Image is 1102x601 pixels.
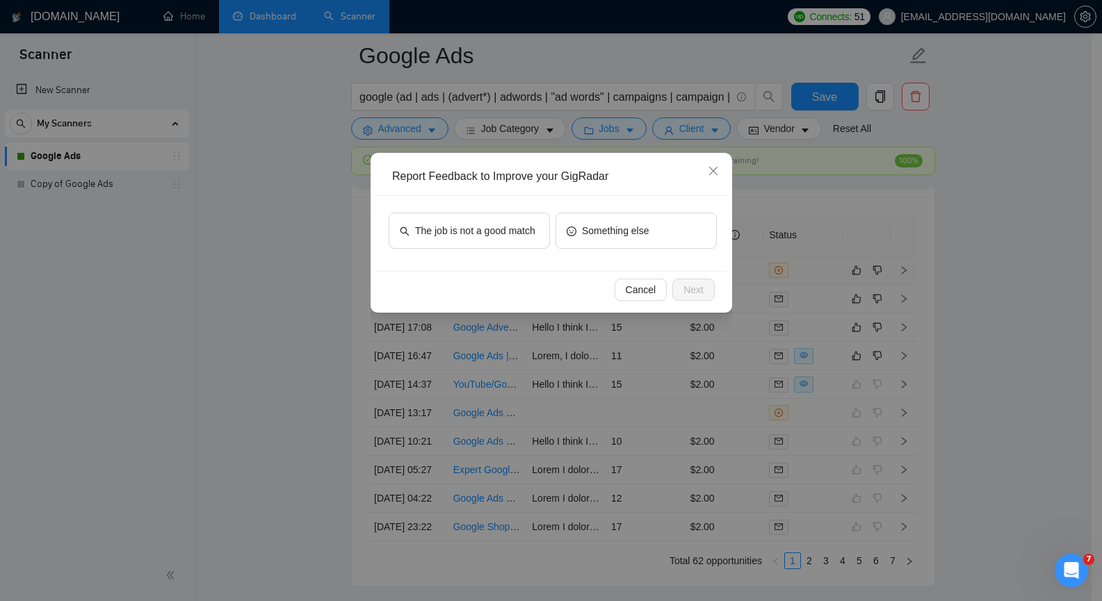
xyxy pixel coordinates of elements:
[672,279,715,301] button: Next
[400,225,410,236] span: search
[625,282,656,297] span: Cancel
[582,223,649,238] span: Something else
[708,165,719,176] span: close
[392,169,720,184] div: Report Feedback to Improve your GigRadar
[389,213,550,249] button: searchThe job is not a good match
[1083,554,1094,565] span: 7
[1055,554,1088,587] iframe: Intercom live chat
[567,225,576,236] span: smile
[556,213,717,249] button: smileSomething else
[614,279,667,301] button: Cancel
[415,223,535,238] span: The job is not a good match
[695,153,732,190] button: Close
